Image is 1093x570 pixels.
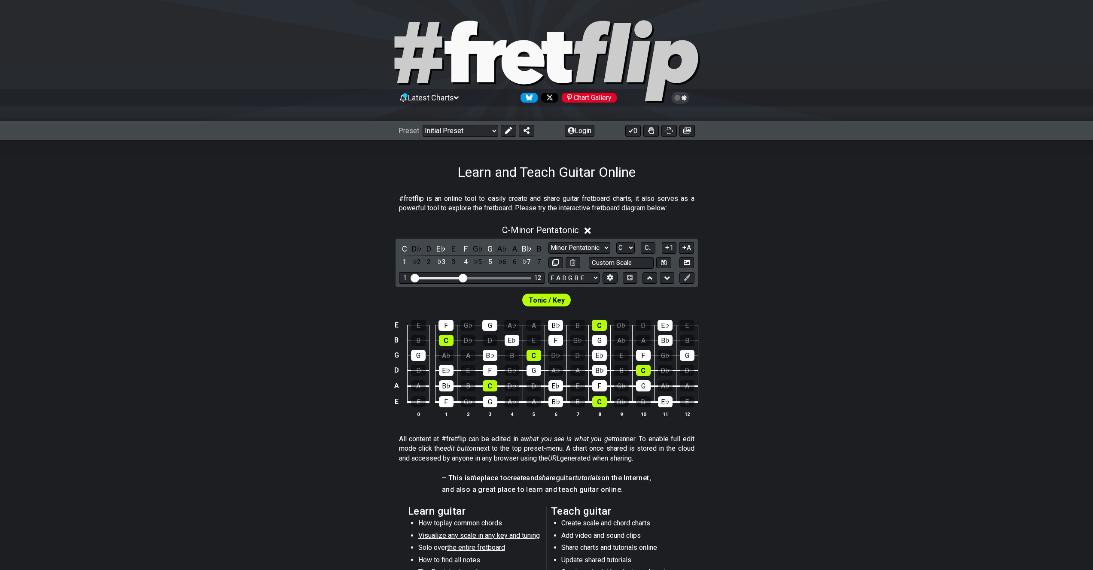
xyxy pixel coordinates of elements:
[517,93,538,103] a: Follow #fretflip at Bluesky
[680,365,694,376] div: D
[418,543,541,555] li: Solo over
[632,409,654,418] th: 10
[460,320,475,331] div: G♭
[662,242,676,254] button: 1
[461,335,475,346] div: D♭
[658,350,673,361] div: G♭
[505,396,519,407] div: A♭
[484,256,496,268] div: toggle scale degree
[548,454,560,462] em: URL
[457,409,479,418] th: 2
[636,335,651,346] div: A
[440,519,502,527] span: play common chords
[399,243,410,255] div: toggle pitch class
[539,474,556,482] em: share
[505,335,519,346] div: E♭
[483,350,497,361] div: B♭
[483,365,497,376] div: F
[676,409,698,418] th: 12
[411,350,426,361] div: G
[399,127,419,135] span: Preset
[505,350,519,361] div: B
[570,350,585,361] div: D
[654,409,676,418] th: 11
[533,243,545,255] div: toggle pitch class
[457,164,636,180] h1: Learn and Teach Guitar Online
[548,396,563,407] div: B♭
[497,243,508,255] div: toggle pitch class
[527,350,541,361] div: C
[408,506,542,516] h2: Learn guitar
[403,274,407,282] div: 1
[442,473,651,483] h4: – This is place to and guitar on the Internet,
[658,335,673,346] div: B♭
[439,350,454,361] div: A♭
[636,396,651,407] div: D
[534,274,541,282] div: 12
[527,335,541,346] div: E
[592,320,607,331] div: C
[501,125,516,137] button: Edit Preset
[504,320,519,331] div: A♭
[460,243,471,255] div: toggle pitch class
[680,350,694,361] div: G
[526,320,541,331] div: A
[391,333,402,348] td: B
[439,396,454,407] div: F
[570,320,585,331] div: B
[562,93,617,103] div: Chart Gallery
[423,243,435,255] div: toggle pitch class
[411,380,426,391] div: A
[521,243,533,255] div: toggle pitch class
[411,256,422,268] div: toggle scale degree
[548,272,600,284] select: Tuning
[570,380,585,391] div: E
[471,474,481,482] em: the
[411,365,426,376] div: D
[483,396,497,407] div: G
[616,242,635,254] select: Tonic/Root
[641,242,655,254] button: C..
[614,320,629,331] div: D♭
[570,365,585,376] div: A
[527,396,541,407] div: A
[636,350,651,361] div: F
[538,93,558,103] a: Follow #fretflip at X
[592,380,607,391] div: F
[439,365,454,376] div: E♭
[661,125,677,137] button: Print
[391,394,402,410] td: E
[411,320,426,331] div: E
[399,434,694,463] p: All content at #fretflip can be edited in a manner. To enable full edit mode click the next to th...
[592,396,607,407] div: C
[482,320,497,331] div: G
[418,531,540,540] span: Visualize any scale in any key and tuning
[408,93,454,102] span: Latest Charts
[614,335,629,346] div: A♭
[561,531,684,543] li: Add video and sound clips
[645,244,652,252] span: C..
[423,256,435,268] div: toggle scale degree
[679,242,694,254] button: A
[524,435,614,443] em: what you see is what you get
[461,396,475,407] div: G♭
[548,242,610,254] select: Scale
[603,272,617,284] button: Edit Tuning
[658,365,673,376] div: D♭
[680,380,694,391] div: A
[592,365,607,376] div: B♭
[548,365,563,376] div: A♭
[680,335,694,346] div: B
[411,243,422,255] div: toggle pitch class
[408,409,429,418] th: 0
[523,409,545,418] th: 5
[442,485,651,494] h4: and also a great place to learn and teach guitar online.
[411,335,426,346] div: B
[423,125,498,137] select: Preset
[435,409,457,418] th: 1
[592,335,607,346] div: G
[435,256,447,268] div: toggle scale degree
[399,272,545,284] div: Visible fret range
[418,518,541,531] li: How to
[679,257,694,269] button: Create Image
